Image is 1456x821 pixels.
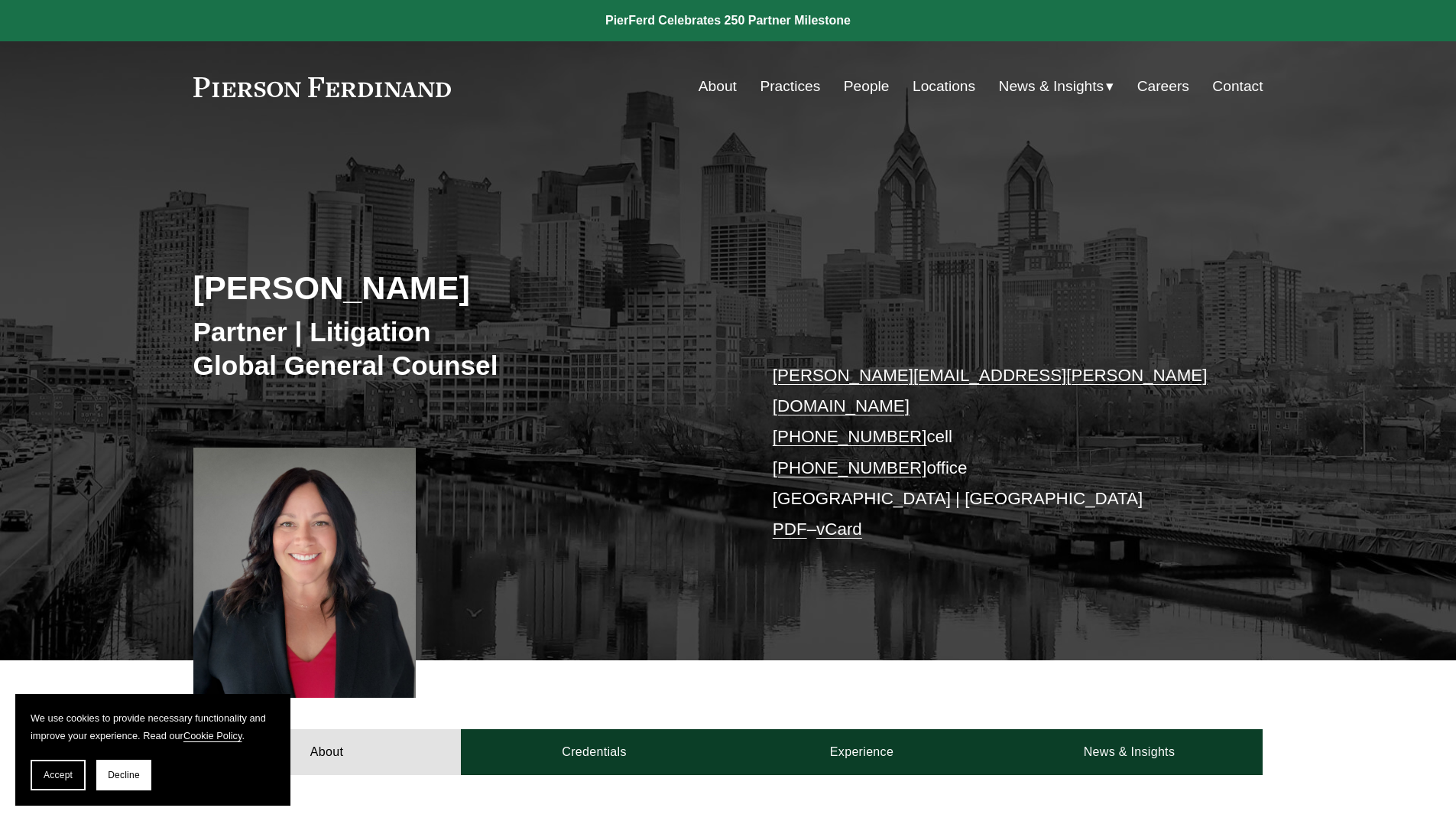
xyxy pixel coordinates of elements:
[193,315,728,382] h3: Partner | Litigation Global General Counsel
[999,73,1104,100] span: News & Insights
[193,729,461,775] a: About
[995,729,1263,775] a: News & Insights
[31,709,275,744] p: We use cookies to provide necessary functionality and improve your experience. Read our .
[183,730,242,741] a: Cookie Policy
[1137,72,1189,101] a: Careers
[816,520,862,539] a: vCard
[31,760,86,790] button: Accept
[193,268,728,308] h2: [PERSON_NAME]
[844,72,890,101] a: People
[760,72,820,101] a: Practices
[773,366,1208,415] a: [PERSON_NAME][EMAIL_ADDRESS][PERSON_NAME][DOMAIN_NAME]
[44,770,73,780] span: Accept
[699,72,737,101] a: About
[999,72,1114,101] a: folder dropdown
[15,694,290,806] section: Cookie banner
[773,427,927,446] a: [PHONE_NUMBER]
[773,458,927,477] a: [PHONE_NUMBER]
[461,729,728,775] a: Credentials
[1212,72,1263,101] a: Contact
[728,729,996,775] a: Experience
[96,760,151,790] button: Decline
[773,520,807,539] a: PDF
[108,770,140,780] span: Decline
[773,360,1218,546] p: cell office [GEOGRAPHIC_DATA] | [GEOGRAPHIC_DATA] –
[913,72,975,101] a: Locations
